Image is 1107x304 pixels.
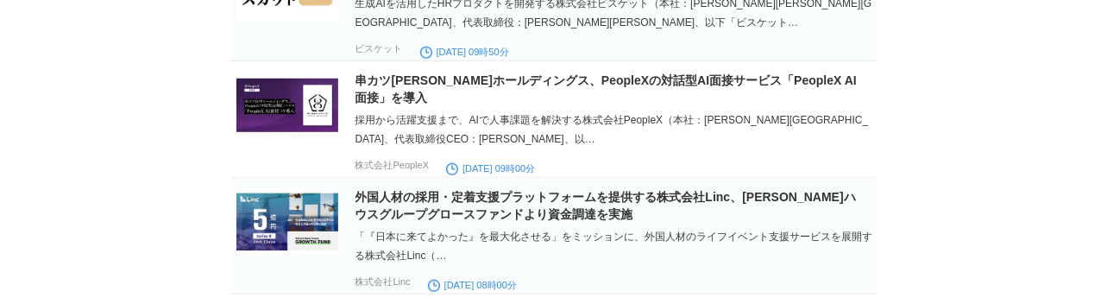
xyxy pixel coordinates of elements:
p: 株式会社PeopleX [355,159,430,172]
p: 株式会社Linc [355,275,411,288]
a: 外国人材の採用・定着支援プラットフォームを提供する株式会社Linc、[PERSON_NAME]ハウスグループグロースファンドより資金調達を実施 [355,190,856,221]
time: [DATE] 08時00分 [428,280,517,290]
img: 31766-32-4647aef952e1bc5c417761fd05625401-1280x720.png [236,188,338,256]
img: 139786-169-e2b71aef53f2994fb11f3bec01e51776-1200x630.png [236,72,338,139]
div: 「『日本に来てよかった』を最大化させる」をミッションに、外国人材のライフイベント支援サービスを展開する株式会社Linc（… [355,227,873,265]
p: ビスケット [355,42,403,55]
a: 串カツ[PERSON_NAME]ホールディングス、PeopleXの対話型AI面接サービス「PeopleX AI面接」を導入 [355,73,857,104]
time: [DATE] 09時50分 [420,47,509,57]
time: [DATE] 09時00分 [446,163,535,174]
div: 採用から活躍支援まで、AIで人事課題を解決する株式会社PeopleX（本社：[PERSON_NAME][GEOGRAPHIC_DATA]、代表取締役CEO：[PERSON_NAME]、以… [355,111,873,149]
